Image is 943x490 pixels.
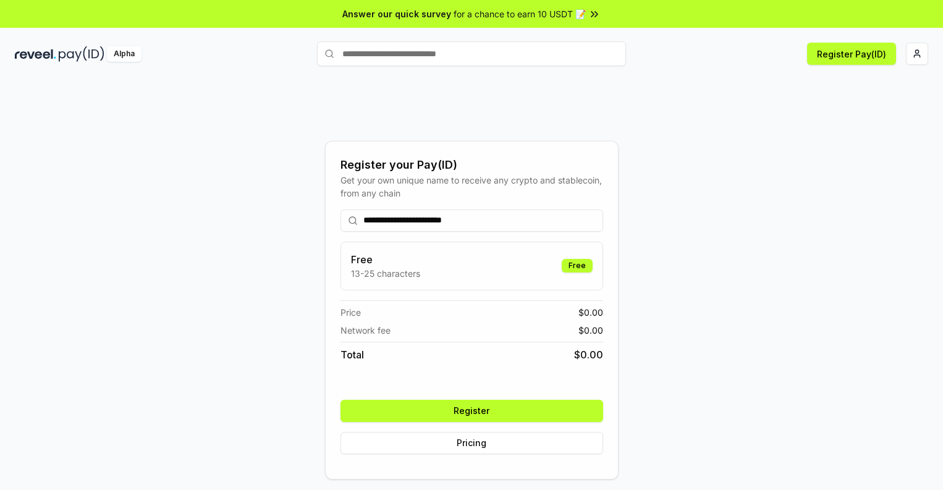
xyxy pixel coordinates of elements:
[107,46,142,62] div: Alpha
[340,174,603,200] div: Get your own unique name to receive any crypto and stablecoin, from any chain
[574,347,603,362] span: $ 0.00
[340,347,364,362] span: Total
[15,46,56,62] img: reveel_dark
[340,324,391,337] span: Network fee
[351,267,420,280] p: 13-25 characters
[340,400,603,422] button: Register
[578,306,603,319] span: $ 0.00
[807,43,896,65] button: Register Pay(ID)
[59,46,104,62] img: pay_id
[340,432,603,454] button: Pricing
[342,7,451,20] span: Answer our quick survey
[578,324,603,337] span: $ 0.00
[562,259,593,272] div: Free
[351,252,420,267] h3: Free
[340,306,361,319] span: Price
[454,7,586,20] span: for a chance to earn 10 USDT 📝
[340,156,603,174] div: Register your Pay(ID)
